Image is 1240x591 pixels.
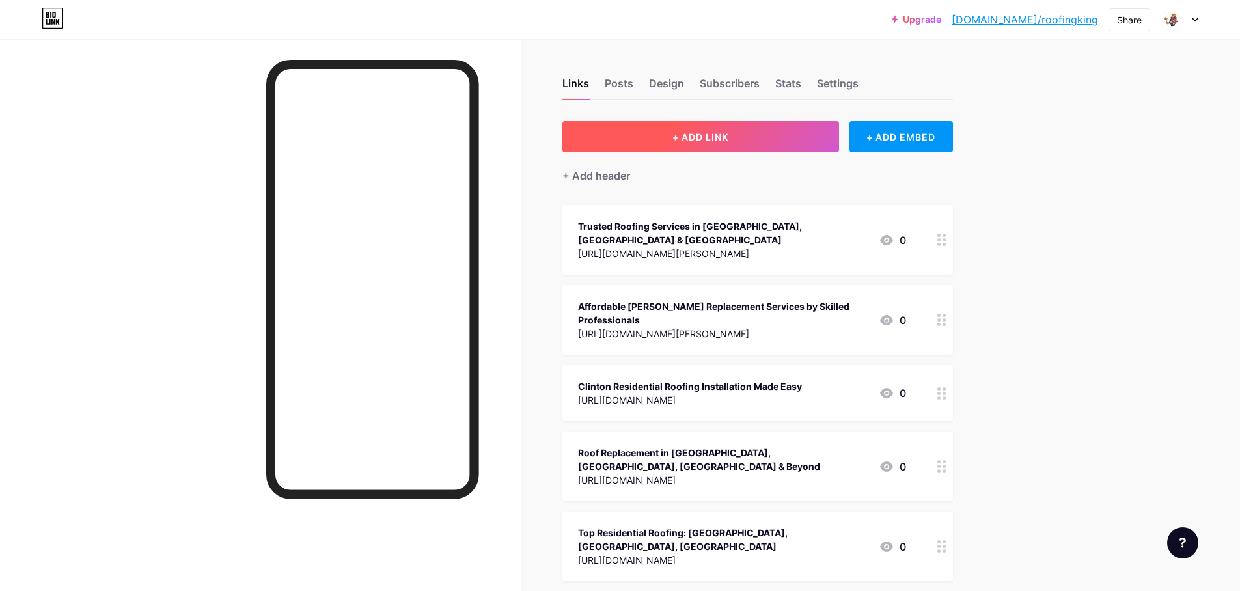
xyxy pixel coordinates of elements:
div: [URL][DOMAIN_NAME] [578,553,868,567]
div: Top Residential Roofing: [GEOGRAPHIC_DATA], [GEOGRAPHIC_DATA], [GEOGRAPHIC_DATA] [578,526,868,553]
div: [URL][DOMAIN_NAME] [578,473,868,487]
div: + ADD EMBED [849,121,953,152]
div: Posts [605,76,633,99]
div: Links [562,76,589,99]
div: 0 [879,385,906,401]
a: Upgrade [892,14,941,25]
div: [URL][DOMAIN_NAME] [578,393,802,407]
div: Design [649,76,684,99]
img: Roofingkingusa [1160,7,1185,32]
div: + Add header [562,168,630,184]
div: 0 [879,459,906,474]
div: Subscribers [700,76,760,99]
span: + ADD LINK [672,131,728,143]
div: Share [1117,13,1142,27]
div: 0 [879,539,906,555]
div: Affordable [PERSON_NAME] Replacement Services by Skilled Professionals [578,299,868,327]
div: 0 [879,232,906,248]
div: Roof Replacement in [GEOGRAPHIC_DATA], [GEOGRAPHIC_DATA], [GEOGRAPHIC_DATA] & Beyond [578,446,868,473]
div: Trusted Roofing Services in [GEOGRAPHIC_DATA], [GEOGRAPHIC_DATA] & [GEOGRAPHIC_DATA] [578,219,868,247]
div: Clinton Residential Roofing Installation Made Easy [578,379,802,393]
div: [URL][DOMAIN_NAME][PERSON_NAME] [578,247,868,260]
a: [DOMAIN_NAME]/roofingking [952,12,1098,27]
div: 0 [879,312,906,328]
div: Settings [817,76,859,99]
button: + ADD LINK [562,121,839,152]
div: Stats [775,76,801,99]
div: [URL][DOMAIN_NAME][PERSON_NAME] [578,327,868,340]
